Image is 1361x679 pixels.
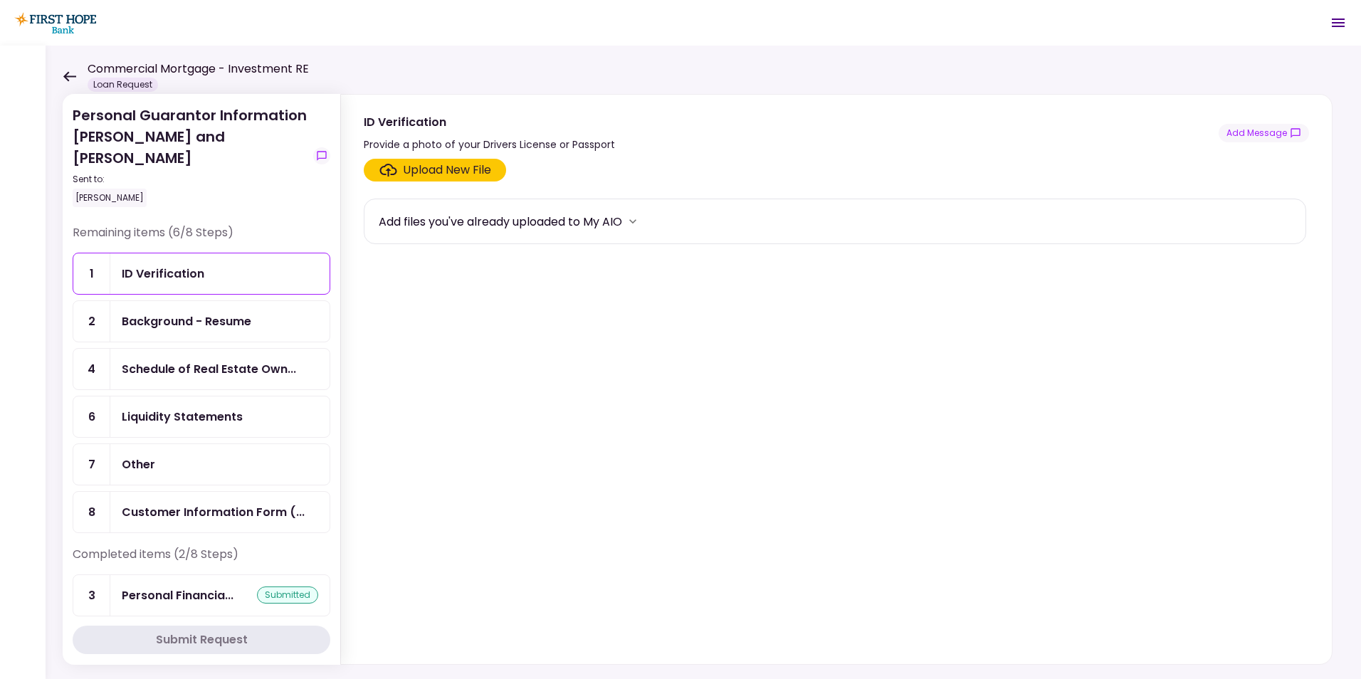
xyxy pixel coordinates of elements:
button: more [622,211,643,232]
div: Add files you've already uploaded to My AIO [379,213,622,231]
div: Provide a photo of your Drivers License or Passport [364,136,615,153]
div: Submit Request [156,631,248,648]
div: [PERSON_NAME] [73,189,147,207]
div: ID Verification [364,113,615,131]
div: Liquidity Statements [122,408,243,426]
div: 3 [73,575,110,616]
button: show-messages [1219,124,1309,142]
a: 2Background - Resume [73,300,330,342]
div: Loan Request [88,78,158,92]
a: 4Schedule of Real Estate Owned [73,348,330,390]
div: submitted [257,586,318,604]
div: Remaining items (6/8 Steps) [73,224,330,253]
div: Completed items (2/8 Steps) [73,546,330,574]
div: 4 [73,349,110,389]
span: Click here to upload the required document [364,159,506,181]
div: 1 [73,253,110,294]
div: Schedule of Real Estate Owned [122,360,296,378]
div: Background - Resume [122,312,251,330]
button: Submit Request [73,626,330,654]
a: 6Liquidity Statements [73,396,330,438]
a: 8Customer Information Form (fill & sign) [73,491,330,533]
div: 7 [73,444,110,485]
div: Personal Guarantor Information [PERSON_NAME] and [PERSON_NAME] [73,105,308,207]
button: Open menu [1321,6,1355,40]
div: Upload New File [403,162,491,179]
a: 7Other [73,443,330,485]
div: ID VerificationProvide a photo of your Drivers License or Passportshow-messagesClick here to uplo... [340,94,1333,665]
div: 2 [73,301,110,342]
a: 1ID Verification [73,253,330,295]
div: Other [122,456,155,473]
div: Sent to: [73,173,308,186]
div: 6 [73,396,110,437]
a: 3Personal Financial Stmt (fill and sign)submitted [73,574,330,616]
button: show-messages [313,147,330,164]
div: ID Verification [122,265,204,283]
img: Partner icon [14,12,96,33]
h1: Commercial Mortgage - Investment RE [88,60,309,78]
div: Customer Information Form (fill & sign) [122,503,305,521]
div: Personal Financial Stmt (fill and sign) [122,586,233,604]
div: 8 [73,492,110,532]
